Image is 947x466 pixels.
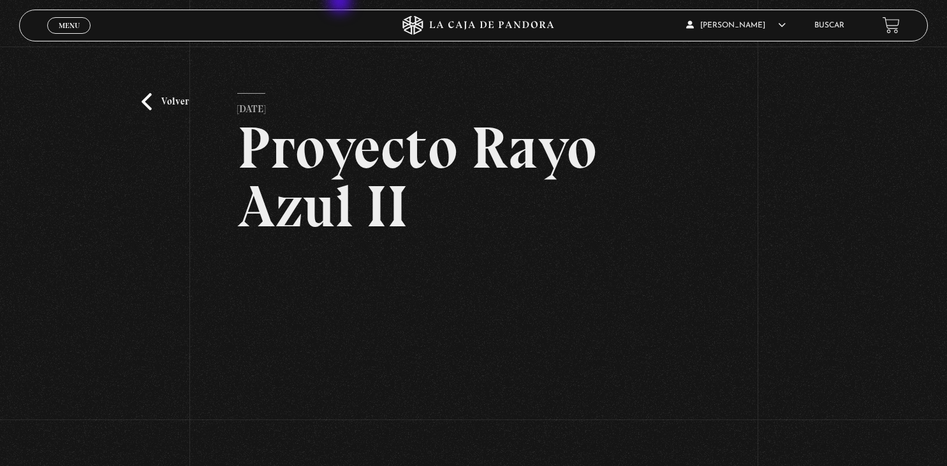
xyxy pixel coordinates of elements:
h2: Proyecto Rayo Azul II [237,119,710,236]
p: [DATE] [237,93,265,119]
a: Volver [142,93,189,110]
span: Cerrar [54,32,84,41]
a: View your shopping cart [883,17,900,34]
a: Buscar [814,22,844,29]
span: Menu [59,22,80,29]
span: [PERSON_NAME] [686,22,786,29]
